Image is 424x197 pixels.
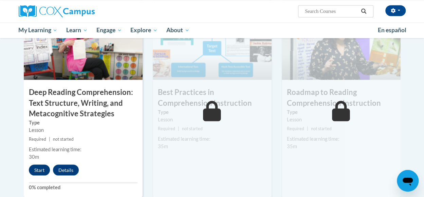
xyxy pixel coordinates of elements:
span: Required [158,126,175,131]
button: Start [29,164,50,175]
a: Learn [62,22,92,38]
a: Cox Campus [19,5,141,17]
a: Explore [126,22,162,38]
img: Cox Campus [19,5,95,17]
div: Estimated learning time: [158,135,266,142]
span: | [307,126,308,131]
div: Lesson [287,116,395,123]
span: not started [311,126,332,131]
span: Required [287,126,304,131]
label: 0% completed [29,183,137,191]
button: Search [358,7,369,15]
span: En español [378,26,406,34]
div: Estimated learning time: [287,135,395,142]
a: My Learning [14,22,62,38]
span: not started [53,136,74,141]
h3: Roadmap to Reading Comprehension Instruction [282,87,401,108]
span: Required [29,136,46,141]
div: Main menu [14,22,411,38]
span: | [49,136,50,141]
span: My Learning [18,26,57,34]
input: Search Courses [304,7,358,15]
div: Estimated learning time: [29,145,137,153]
span: 30m [29,154,39,159]
a: Engage [92,22,126,38]
button: Account Settings [385,5,406,16]
span: | [178,126,179,131]
iframe: Button to launch messaging window [397,170,419,192]
div: Lesson [29,126,137,134]
a: En español [373,23,411,37]
button: Details [53,164,79,175]
h3: Best Practices in Comprehension Instruction [153,87,272,108]
img: Course Image [24,12,143,80]
span: Explore [130,26,158,34]
span: 35m [287,143,297,149]
div: Lesson [158,116,266,123]
span: 35m [158,143,168,149]
img: Course Image [282,12,401,80]
span: not started [182,126,203,131]
h3: Deep Reading Comprehension: Text Structure, Writing, and Metacognitive Strategies [24,87,143,118]
label: Type [287,108,395,116]
label: Type [158,108,266,116]
span: Engage [96,26,122,34]
img: Course Image [153,12,272,80]
label: Type [29,119,137,126]
span: About [166,26,189,34]
span: Learn [66,26,88,34]
a: About [162,22,194,38]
